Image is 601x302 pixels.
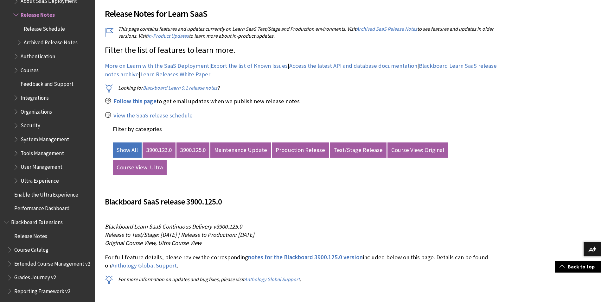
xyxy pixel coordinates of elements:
[555,261,601,273] a: Back to top
[111,262,177,269] a: Anthology Global Support
[14,231,47,239] span: Release Notes
[210,142,271,158] a: Maintenance Update
[105,62,497,78] a: Blackboard Learn SaaS release notes archive
[143,142,176,158] a: 3900.123.0
[21,134,69,142] span: System Management
[14,286,70,294] span: Reporting Framework v2
[289,62,417,70] a: Access the latest API and database documentation
[14,272,56,281] span: Grades Journey v2
[21,9,55,18] span: Release Notes
[21,106,52,115] span: Organizations
[105,97,498,105] p: to get email updates when we publish new release notes
[105,239,201,247] span: Original Course View, Ultra Course View
[21,162,62,170] span: User Management
[176,142,209,158] a: 3900.125.0
[105,231,254,238] span: Release to Test/Stage: [DATE] | Release to Production: [DATE]
[248,254,363,261] a: notes for the Blackboard 3900.125.0 version
[143,85,217,91] a: Blackboard Learn 9.1 release notes
[105,253,498,270] p: For full feature details, please review the corresponding included below on this page. Details ca...
[105,223,242,230] span: Blackboard Learn SaaS Continuous Delivery v3900.125.0
[244,276,300,283] a: Anthology Global Support
[24,37,78,46] span: Archived Release Notes
[113,112,193,119] a: View the SaaS release schedule
[11,217,63,225] span: Blackboard Extensions
[105,276,498,283] p: For more information on updates and bug fixes, please visit .
[14,203,70,211] span: Performance Dashboard
[113,125,162,133] label: Filter by categories
[21,79,74,87] span: Feedback and Support
[21,51,55,60] span: Authentication
[21,92,49,101] span: Integrations
[147,33,189,39] a: In-Product Updates
[211,62,288,70] a: Export the list of Known Issues
[272,142,329,158] a: Production Release
[105,62,498,78] p: | | | |
[387,142,448,158] a: Course View: Original
[14,189,78,198] span: Enable the Ultra Experience
[105,25,498,40] p: This page contains features and updates currently on Learn SaaS Test/Stage and Production environ...
[21,65,39,73] span: Courses
[14,258,90,267] span: Extended Course Management v2
[105,62,209,70] a: More on Learn with the SaaS Deployment
[105,197,222,207] span: Blackboard SaaS release 3900.125.0
[24,23,65,32] span: Release Schedule
[105,84,498,91] p: Looking for ?
[140,71,210,78] a: Learn Releases White Paper
[21,175,59,184] span: Ultra Experience
[113,98,157,105] a: Follow this page
[330,142,387,158] a: Test/Stage Release
[113,160,167,175] a: Course View: Ultra
[21,120,40,129] span: Security
[113,142,142,158] a: Show All
[356,26,417,32] a: Archived SaaS Release Notes
[21,148,64,156] span: Tools Management
[14,244,48,253] span: Course Catalog
[105,45,498,56] p: Filter the list of features to learn more.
